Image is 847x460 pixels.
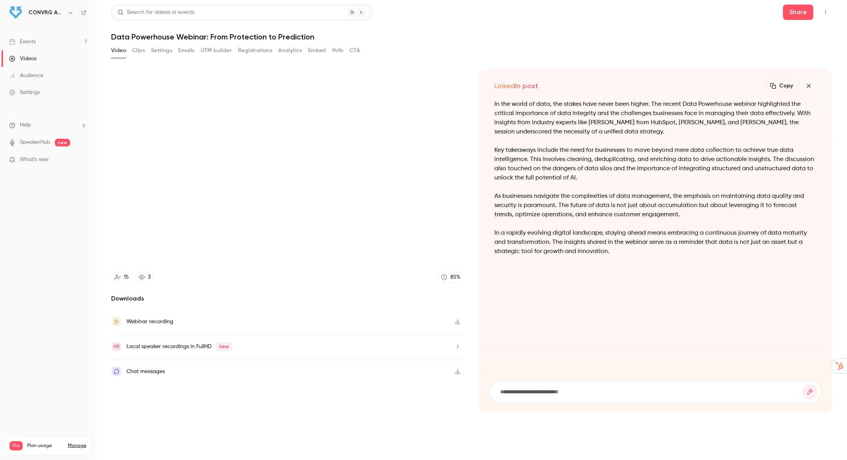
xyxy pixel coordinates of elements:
[238,44,272,57] button: Registrations
[178,44,194,57] button: Emails
[494,192,816,219] p: As businesses navigate the complexities of data management, the emphasis on maintaining data qual...
[9,55,36,62] div: Videos
[148,273,151,281] div: 3
[9,38,36,46] div: Events
[201,44,232,57] button: UTM builder
[126,367,165,376] div: Chat messages
[111,32,832,41] h1: Data Powerhouse Webinar: From Protection to Prediction
[10,7,22,19] img: CONVRG Agency
[126,342,232,351] div: Local speaker recordings in FullHD
[28,9,64,16] h6: CONVRG Agency
[308,44,326,57] button: Embed
[494,100,816,136] p: In the world of data, the stakes have never been higher. The recent Data Powerhouse webinar highl...
[783,5,813,20] button: Share
[118,8,194,16] div: Search for videos or events
[20,121,31,129] span: Help
[278,44,302,57] button: Analytics
[438,272,464,283] a: 85%
[111,272,132,283] a: 15
[135,272,154,283] a: 3
[126,317,173,326] div: Webinar recording
[9,89,40,96] div: Settings
[350,44,360,57] button: CTA
[494,81,538,90] h2: LinkedIn post
[151,44,172,57] button: Settings
[9,121,87,129] li: help-dropdown-opener
[124,273,129,281] div: 15
[450,273,460,281] div: 85 %
[494,228,816,256] p: In a rapidly evolving digital landscape, staying ahead means embracing a continuous journey of da...
[55,139,70,146] span: new
[111,294,464,303] h2: Downloads
[494,146,816,182] p: Key takeaways include the need for businesses to move beyond mere data collection to achieve true...
[111,44,126,57] button: Video
[819,6,832,18] button: Top Bar Actions
[27,443,63,449] span: Plan usage
[767,80,798,92] button: Copy
[68,443,86,449] a: Manage
[216,342,232,351] span: New
[332,44,343,57] button: Polls
[132,44,145,57] button: Clips
[20,156,49,164] span: What's new
[9,72,43,79] div: Audience
[20,138,50,146] a: SpeakerHub
[10,441,23,450] span: Pro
